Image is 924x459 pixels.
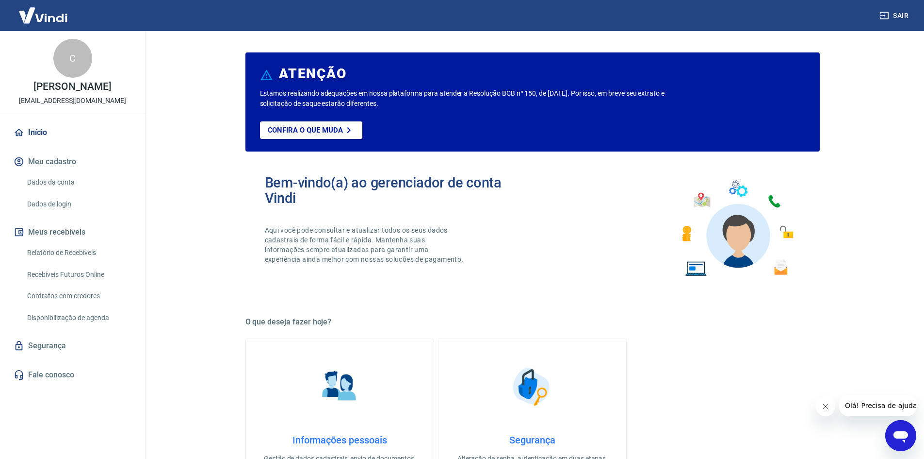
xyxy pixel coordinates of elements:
[23,265,133,285] a: Recebíveis Futuros Online
[245,317,820,327] h5: O que deseja fazer hoje?
[268,126,343,135] p: Confira o que muda
[260,88,696,109] p: Estamos realizando adequações em nossa plataforma para atender a Resolução BCB nº 150, de [DATE]....
[839,395,916,416] iframe: Mensagem da empresa
[23,243,133,263] a: Relatório de Recebíveis
[454,434,611,446] h4: Segurança
[53,39,92,78] div: C
[6,7,81,15] span: Olá! Precisa de ajuda?
[23,286,133,306] a: Contratos com credores
[12,364,133,386] a: Fale conosco
[508,362,556,411] img: Segurança
[265,225,466,264] p: Aqui você pode consultar e atualizar todos os seus dados cadastrais de forma fácil e rápida. Mant...
[12,151,133,172] button: Meu cadastro
[33,82,111,92] p: [PERSON_NAME]
[673,175,800,282] img: Imagem de um avatar masculino com diversos icones exemplificando as funcionalidades do gerenciado...
[12,122,133,143] a: Início
[19,96,126,106] p: [EMAIL_ADDRESS][DOMAIN_NAME]
[12,221,133,243] button: Meus recebíveis
[877,7,912,25] button: Sair
[23,194,133,214] a: Dados de login
[265,175,533,206] h2: Bem-vindo(a) ao gerenciador de conta Vindi
[23,308,133,328] a: Disponibilização de agenda
[885,420,916,451] iframe: Botão para abrir a janela de mensagens
[260,121,362,139] a: Confira o que muda
[816,397,835,416] iframe: Fechar mensagem
[315,362,364,411] img: Informações pessoais
[279,69,346,79] h6: ATENÇÃO
[23,172,133,192] a: Dados da conta
[261,434,418,446] h4: Informações pessoais
[12,335,133,357] a: Segurança
[12,0,75,30] img: Vindi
